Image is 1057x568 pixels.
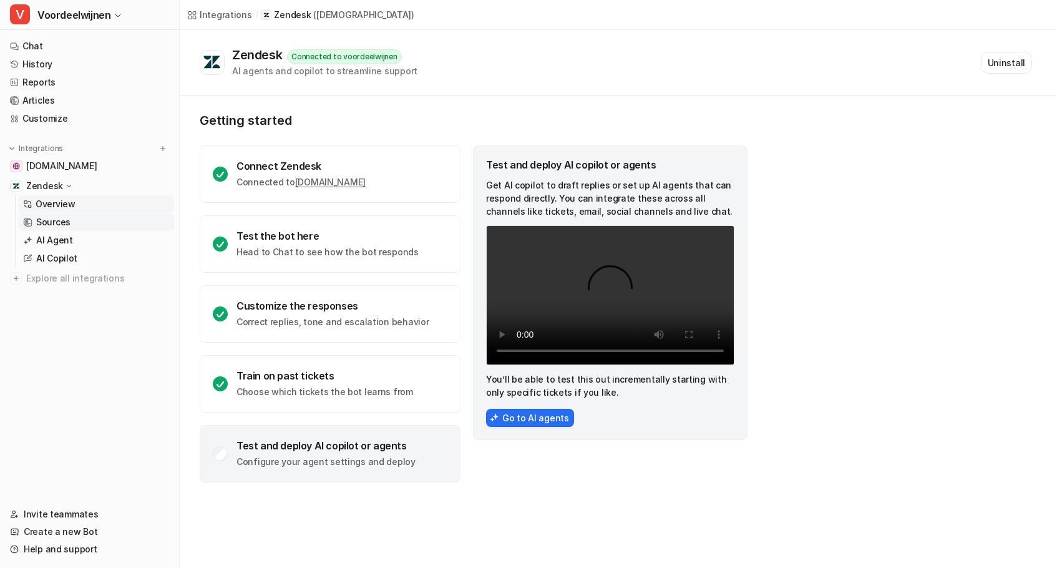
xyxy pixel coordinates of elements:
a: Overview [18,195,174,213]
div: Profile image for eeselHi [PERSON_NAME], Thanks for the reply, when can we expect to make the int... [13,165,236,212]
p: Zendesk [26,180,63,192]
p: Overview [36,198,75,210]
a: Customize [5,110,174,127]
p: Configure your agent settings and deploy [236,456,416,468]
p: Correct replies, tone and escalation behavior [236,316,429,328]
div: Send us a message [12,218,237,253]
img: Profile image for eesel [72,20,97,45]
span: Home [48,421,76,429]
img: www.voordeelwijnen.nl [12,162,20,170]
p: Hi there 👋 [25,89,225,110]
p: Sources [36,216,71,228]
img: Profile image for eesel [26,176,51,201]
p: Zendesk [274,9,311,21]
p: AI Copilot [36,252,77,265]
div: Recent message [26,157,224,170]
div: Close [215,20,237,42]
span: V [10,4,30,24]
a: Reports [5,74,174,91]
p: Integrations [19,144,63,154]
span: / [256,9,258,21]
a: Zendesk([DEMOGRAPHIC_DATA]) [261,9,414,21]
img: menu_add.svg [158,144,167,153]
a: Invite teammates [5,506,174,523]
p: Connected to [236,176,366,189]
p: ( [DEMOGRAPHIC_DATA] ) [313,9,414,21]
span: Explore all integrations [26,268,169,288]
div: Send us a message [26,229,208,242]
img: explore all integrations [10,272,22,285]
button: Uninstall [981,52,1032,74]
img: AiAgentsIcon [490,413,499,422]
img: Profile image for Amogh [49,20,74,45]
p: Choose which tickets the bot learns from [236,386,413,398]
a: Sources [18,213,174,231]
p: Head to Chat to see how the bot responds [236,246,419,258]
div: Connected to voordeelwijnen [287,49,402,64]
a: AI Copilot [18,250,174,267]
span: Messages [166,421,209,429]
a: [DOMAIN_NAME] [295,177,366,187]
a: Chat [5,37,174,55]
img: Profile image for Patrick [25,20,50,45]
button: Integrations [5,142,67,155]
div: Test and deploy AI copilot or agents [486,159,734,171]
a: Explore all integrations [5,270,174,287]
img: expand menu [7,144,16,153]
div: Test the bot here [236,230,419,242]
div: Customize the responses [236,300,429,312]
div: Recent messageProfile image for eeselHi [PERSON_NAME], Thanks for the reply, when can we expect t... [12,147,237,212]
div: • 3h ago [81,189,117,202]
p: Getting started [200,113,749,128]
button: Messages [125,389,250,439]
div: Train on past tickets [236,370,413,382]
a: Articles [5,92,174,109]
img: Zendesk [12,182,20,190]
a: Integrations [187,8,252,21]
div: eesel [56,189,79,202]
img: Zendesk logo [203,55,222,70]
span: [DOMAIN_NAME] [26,160,97,172]
p: Get AI copilot to draft replies or set up AI agents that can respond directly. You can integrate ... [486,179,734,218]
a: Create a new Bot [5,523,174,541]
div: Test and deploy AI copilot or agents [236,439,416,452]
div: Zendesk [232,47,287,62]
a: History [5,56,174,73]
a: www.voordeelwijnen.nl[DOMAIN_NAME] [5,157,174,175]
div: AI agents and copilot to streamline support [232,64,417,77]
video: Your browser does not support the video tag. [486,225,734,365]
a: AI Agent [18,232,174,249]
div: Connect Zendesk [236,160,366,172]
div: Integrations [200,8,252,21]
p: AI Agent [36,234,73,247]
button: Go to AI agents [486,409,574,427]
p: You’ll be able to test this out incrementally starting with only specific tickets if you like. [486,373,734,399]
p: How can we help? [25,110,225,131]
span: Voordeelwijnen [37,6,110,24]
a: Help and support [5,541,174,558]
